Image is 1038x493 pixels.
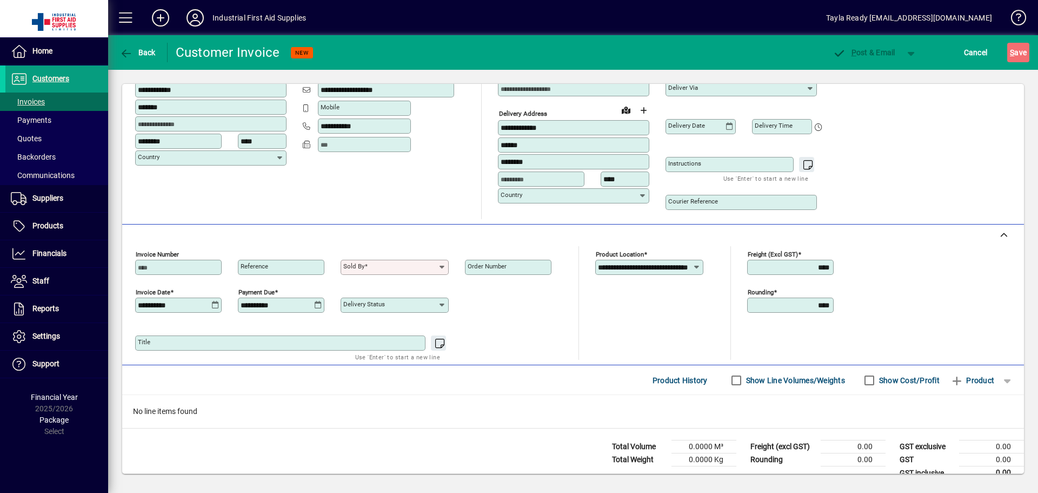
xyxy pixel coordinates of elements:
[894,453,959,466] td: GST
[136,251,179,258] mat-label: Invoice number
[295,49,309,56] span: NEW
[671,441,736,453] td: 0.0000 M³
[343,262,364,270] mat-label: Sold by
[744,375,845,386] label: Show Line Volumes/Weights
[959,441,1024,453] td: 0.00
[138,153,159,161] mat-label: Country
[11,116,51,124] span: Payments
[108,43,168,62] app-page-header-button: Back
[321,103,340,111] mat-label: Mobile
[32,304,59,313] span: Reports
[950,372,994,389] span: Product
[11,134,42,143] span: Quotes
[668,198,718,205] mat-label: Courier Reference
[122,395,1024,428] div: No line items found
[617,101,635,119] a: View on map
[32,332,60,340] span: Settings
[11,171,75,180] span: Communications
[39,416,69,424] span: Package
[5,166,108,185] a: Communications
[945,371,1000,390] button: Product
[136,288,170,296] mat-label: Invoice date
[821,453,886,466] td: 0.00
[117,43,158,62] button: Back
[894,466,959,480] td: GST inclusive
[5,129,108,148] a: Quotes
[821,441,886,453] td: 0.00
[5,185,108,212] a: Suppliers
[11,97,45,106] span: Invoices
[607,453,671,466] td: Total Weight
[119,48,156,57] span: Back
[635,102,652,119] button: Choose address
[32,221,63,230] span: Products
[1010,44,1027,61] span: ave
[32,359,59,368] span: Support
[748,288,774,296] mat-label: Rounding
[723,172,808,185] mat-hint: Use 'Enter' to start a new line
[5,268,108,295] a: Staff
[11,153,56,161] span: Backorders
[32,74,69,83] span: Customers
[138,338,150,346] mat-label: Title
[176,44,280,61] div: Customer Invoice
[5,148,108,166] a: Backorders
[238,288,275,296] mat-label: Payment due
[668,122,705,129] mat-label: Delivery date
[343,300,385,308] mat-label: Delivery status
[355,351,440,363] mat-hint: Use 'Enter' to start a new line
[5,323,108,350] a: Settings
[964,44,988,61] span: Cancel
[755,122,793,129] mat-label: Delivery time
[596,251,644,258] mat-label: Product location
[745,453,821,466] td: Rounding
[5,38,108,65] a: Home
[5,111,108,129] a: Payments
[32,249,66,258] span: Financials
[5,213,108,240] a: Products
[32,194,63,202] span: Suppliers
[959,466,1024,480] td: 0.00
[212,9,306,27] div: Industrial First Aid Supplies
[143,8,178,28] button: Add
[1010,48,1014,57] span: S
[748,251,798,258] mat-label: Freight (excl GST)
[827,43,901,62] button: Post & Email
[32,47,52,55] span: Home
[607,441,671,453] td: Total Volume
[671,453,736,466] td: 0.0000 Kg
[826,9,992,27] div: Tayla Ready [EMAIL_ADDRESS][DOMAIN_NAME]
[959,453,1024,466] td: 0.00
[668,160,701,167] mat-label: Instructions
[961,43,990,62] button: Cancel
[5,93,108,111] a: Invoices
[241,262,268,270] mat-label: Reference
[468,262,507,270] mat-label: Order number
[31,393,78,402] span: Financial Year
[178,8,212,28] button: Profile
[5,351,108,378] a: Support
[745,441,821,453] td: Freight (excl GST)
[1003,2,1024,37] a: Knowledge Base
[653,372,708,389] span: Product History
[32,277,49,285] span: Staff
[851,48,856,57] span: P
[668,84,698,91] mat-label: Deliver via
[5,295,108,323] a: Reports
[877,375,940,386] label: Show Cost/Profit
[501,191,522,199] mat-label: Country
[894,441,959,453] td: GST exclusive
[648,371,712,390] button: Product History
[5,240,108,267] a: Financials
[833,48,895,57] span: ost & Email
[1007,43,1029,62] button: Save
